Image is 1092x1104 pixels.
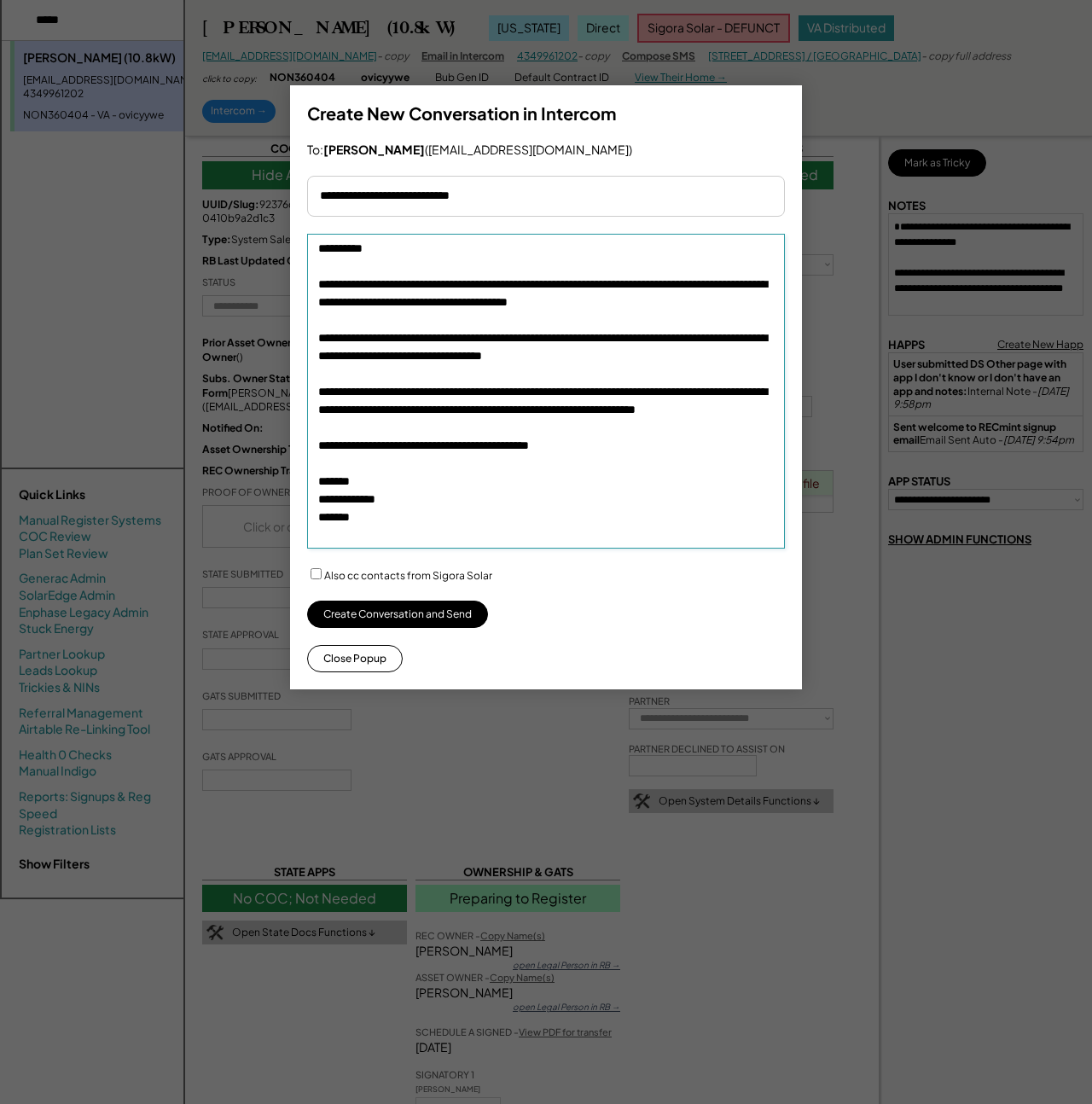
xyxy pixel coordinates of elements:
[307,601,488,628] button: Create Conversation and Send
[324,569,492,582] label: Also cc contacts from Sigora Solar
[307,645,403,672] button: Close Popup
[323,142,425,157] strong: [PERSON_NAME]
[307,102,616,125] h3: Create New Conversation in Intercom
[307,142,632,159] div: To: ([EMAIL_ADDRESS][DOMAIN_NAME])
